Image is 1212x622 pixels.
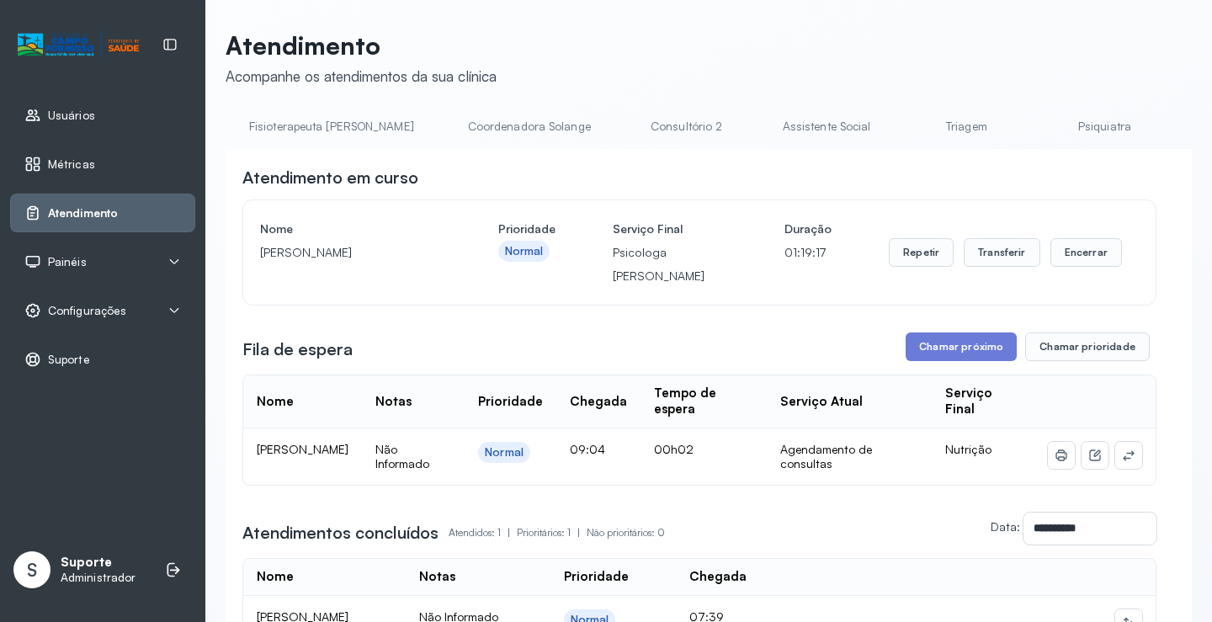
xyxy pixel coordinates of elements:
a: Triagem [907,113,1025,141]
div: Acompanhe os atendimentos da sua clínica [226,67,497,85]
button: Repetir [889,238,954,267]
div: Tempo de espera [654,385,752,417]
p: [PERSON_NAME] [260,241,441,264]
span: Atendimento [48,206,118,221]
p: Psicologa [PERSON_NAME] [613,241,728,288]
span: Usuários [48,109,95,123]
span: 00h02 [654,442,694,456]
a: Usuários [24,107,181,124]
div: Serviço Atual [780,394,863,410]
p: Administrador [61,571,136,585]
div: Prioridade [478,394,543,410]
span: | [577,526,580,539]
h3: Fila de espera [242,338,353,361]
h4: Prioridade [498,217,555,241]
div: Nome [257,569,294,585]
p: 01:19:17 [784,241,832,264]
p: Atendimento [226,30,497,61]
div: Serviço Final [945,385,1021,417]
p: Atendidos: 1 [449,521,517,545]
p: Prioritários: 1 [517,521,587,545]
span: Suporte [48,353,90,367]
div: Agendamento de consultas [780,442,918,471]
span: | [508,526,510,539]
p: Suporte [61,555,136,571]
div: Prioridade [564,569,629,585]
h4: Nome [260,217,441,241]
div: Notas [419,569,455,585]
a: Fisioterapeuta [PERSON_NAME] [232,113,431,141]
span: Painéis [48,255,87,269]
p: Não prioritários: 0 [587,521,665,545]
h4: Duração [784,217,832,241]
span: 09:04 [570,442,605,456]
span: Nutrição [945,442,991,456]
a: Atendimento [24,205,181,221]
h3: Atendimento em curso [242,166,418,189]
div: Chegada [689,569,747,585]
a: Assistente Social [766,113,888,141]
label: Data: [991,519,1020,534]
button: Chamar prioridade [1025,332,1150,361]
button: Encerrar [1050,238,1122,267]
button: Chamar próximo [906,332,1017,361]
span: [PERSON_NAME] [257,442,348,456]
h4: Serviço Final [613,217,728,241]
span: Não Informado [375,442,429,471]
h3: Atendimentos concluídos [242,521,439,545]
div: Nome [257,394,294,410]
a: Consultório 2 [628,113,746,141]
img: Logotipo do estabelecimento [18,31,139,59]
div: Notas [375,394,412,410]
a: Coordenadora Solange [451,113,608,141]
a: Métricas [24,156,181,173]
div: Chegada [570,394,627,410]
button: Transferir [964,238,1040,267]
a: Psiquiatra [1045,113,1163,141]
span: Configurações [48,304,126,318]
span: Métricas [48,157,95,172]
div: Normal [485,445,524,460]
div: Normal [505,244,544,258]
